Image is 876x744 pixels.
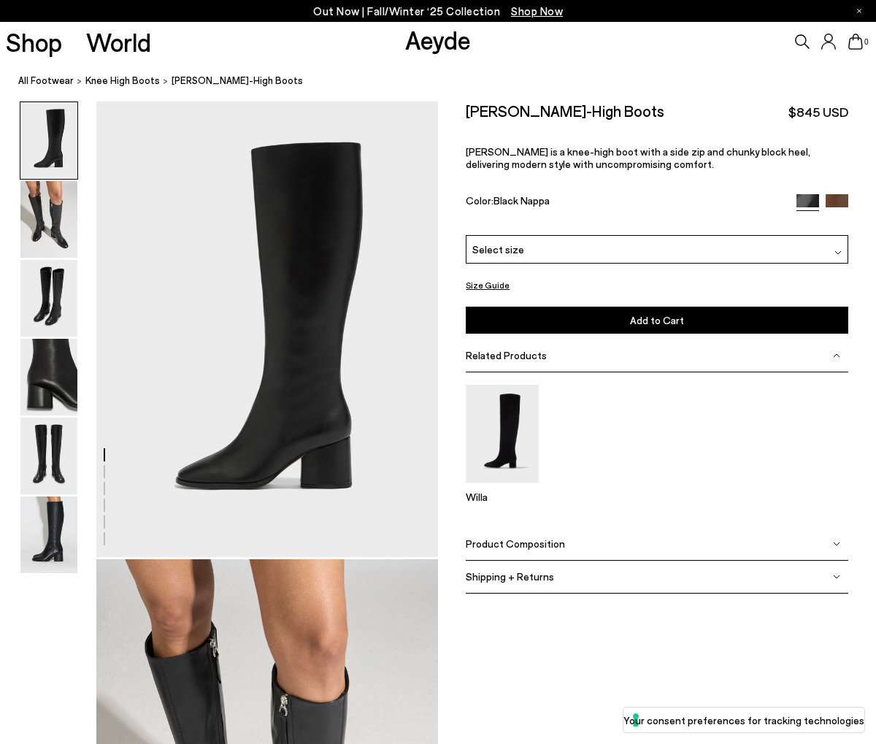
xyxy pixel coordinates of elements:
p: Willa [466,491,539,503]
button: Size Guide [466,276,510,294]
p: [PERSON_NAME] is a knee-high boot with a side zip and chunky block heel, delivering modern style ... [466,145,848,170]
span: knee high boots [85,74,160,86]
h2: [PERSON_NAME]-High Boots [466,101,664,120]
a: 0 [848,34,863,50]
a: Shop [6,29,62,55]
img: svg%3E [833,573,840,580]
nav: breadcrumb [18,61,876,101]
img: Willa Suede Over-Knee Boots [466,385,539,482]
button: Your consent preferences for tracking technologies [623,707,864,732]
img: svg%3E [833,352,840,359]
span: [PERSON_NAME]-High Boots [172,73,303,88]
img: Alina Knee-High Boots - Image 2 [20,181,77,258]
span: Related Products [466,349,547,361]
div: Color: [466,194,784,211]
button: Add to Cart [466,307,848,334]
p: Out Now | Fall/Winter ‘25 Collection [313,2,563,20]
a: All Footwear [18,73,74,88]
span: Add to Cart [630,314,684,326]
span: 0 [863,38,870,46]
a: knee high boots [85,73,160,88]
img: svg%3E [833,540,840,548]
span: Black Nappa [493,194,550,207]
span: Select size [472,242,524,257]
img: Alina Knee-High Boots - Image 6 [20,496,77,573]
span: Product Composition [466,537,565,550]
span: Shipping + Returns [466,570,554,583]
a: Willa Suede Over-Knee Boots Willa [466,472,539,503]
label: Your consent preferences for tracking technologies [623,713,864,728]
span: $845 USD [788,103,848,121]
img: svg%3E [834,249,842,256]
a: World [86,29,151,55]
a: Aeyde [405,24,471,55]
img: Alina Knee-High Boots - Image 1 [20,102,77,179]
img: Alina Knee-High Boots - Image 5 [20,418,77,494]
img: Alina Knee-High Boots - Image 3 [20,260,77,337]
img: Alina Knee-High Boots - Image 4 [20,339,77,415]
span: Navigate to /collections/new-in [511,4,563,18]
